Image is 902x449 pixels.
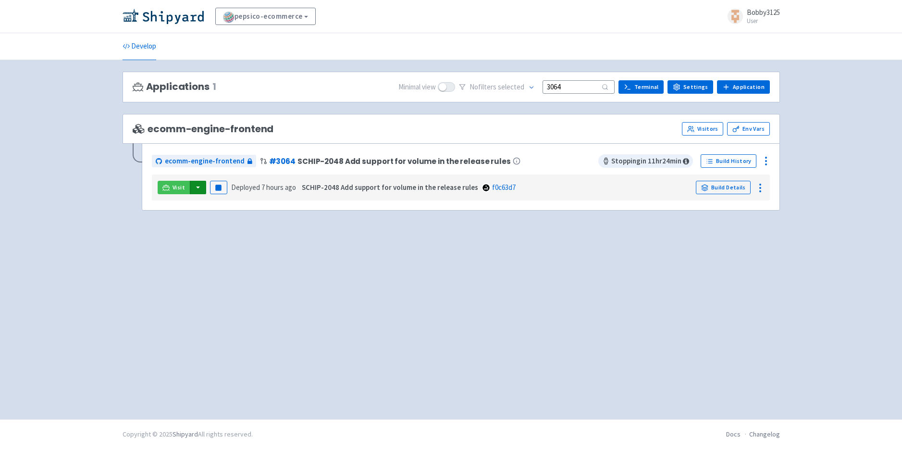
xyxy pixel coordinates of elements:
[269,156,296,166] a: #3064
[727,122,769,136] a: Env Vars
[133,81,216,92] h3: Applications
[165,156,245,167] span: ecomm-engine-frontend
[749,430,780,438] a: Changelog
[722,9,780,24] a: Bobby3125 User
[210,181,227,194] button: Pause
[618,80,664,94] a: Terminal
[701,154,756,168] a: Build History
[398,82,436,93] span: Minimal view
[682,122,723,136] a: Visitors
[492,183,516,192] a: f0c63d7
[598,154,693,168] span: Stopping in 11 hr 24 min
[123,9,204,24] img: Shipyard logo
[231,183,296,192] span: Deployed
[297,157,511,165] span: SCHIP-2048 Add support for volume in the release rules
[158,181,190,194] a: Visit
[667,80,713,94] a: Settings
[470,82,524,93] span: No filter s
[543,80,615,93] input: Search...
[173,430,198,438] a: Shipyard
[215,8,316,25] a: pepsico-ecommerce
[152,155,256,168] a: ecomm-engine-frontend
[498,82,524,91] span: selected
[717,80,769,94] a: Application
[212,81,216,92] span: 1
[261,183,296,192] time: 7 hours ago
[133,124,274,135] span: ecomm-engine-frontend
[173,184,185,191] span: Visit
[123,33,156,60] a: Develop
[747,8,780,17] span: Bobby3125
[726,430,741,438] a: Docs
[123,429,253,439] div: Copyright © 2025 All rights reserved.
[696,181,751,194] a: Build Details
[747,18,780,24] small: User
[302,183,478,192] strong: SCHIP-2048 Add support for volume in the release rules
